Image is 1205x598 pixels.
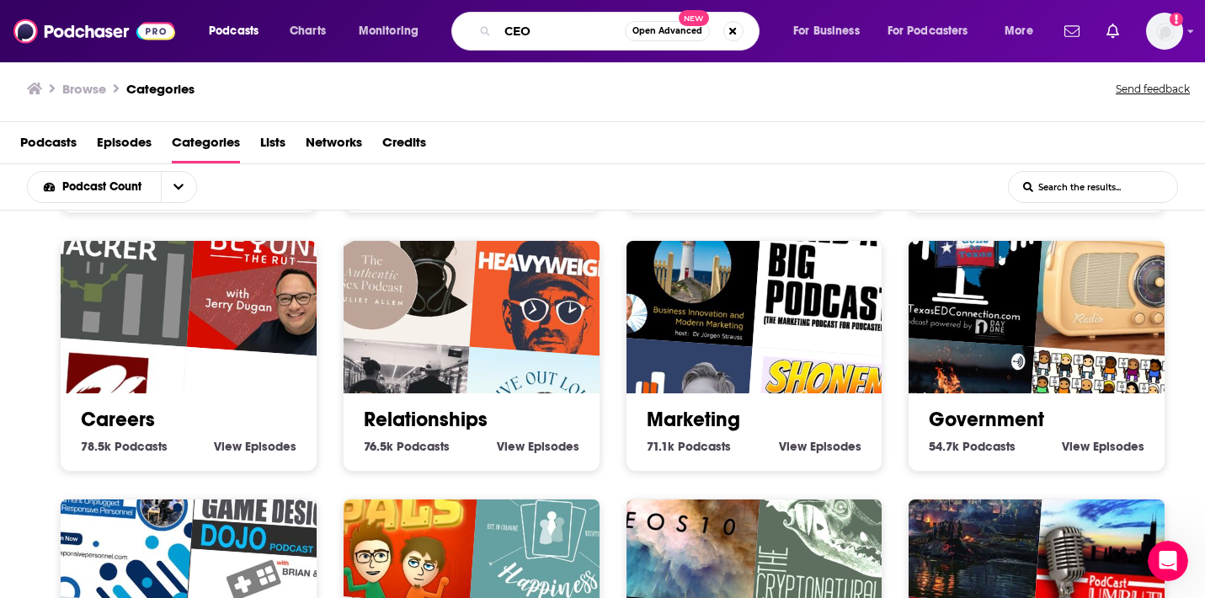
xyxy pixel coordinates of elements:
[81,407,155,432] a: Careers
[214,439,242,454] span: View
[161,172,196,202] button: open menu
[632,27,702,35] span: Open Advanced
[962,439,1016,454] span: Podcasts
[528,439,579,454] span: Episodes
[647,439,731,454] a: 71.1k Marketing Podcasts
[20,129,77,163] a: Podcasts
[245,439,296,454] span: Episodes
[306,129,362,163] a: Networks
[993,18,1054,45] button: open menu
[1146,13,1183,50] img: User Profile
[364,407,488,432] a: Relationships
[882,183,1046,347] img: Gone to Texas
[1111,77,1195,101] button: Send feedback
[888,19,968,43] span: For Podcasters
[186,194,350,358] img: Beyond the Rut: Create a Life Worth Living in Your Faith, Family, Career
[497,439,525,454] span: View
[1035,194,1199,358] img: Día Internacional da Radio
[779,439,807,454] span: View
[209,19,259,43] span: Podcasts
[781,18,881,45] button: open menu
[1146,13,1183,50] button: Show profile menu
[599,183,763,347] img: Innova.buzz
[1093,439,1144,454] span: Episodes
[81,439,168,454] a: 78.5k Careers Podcasts
[214,439,296,454] a: View Careers Episodes
[1062,439,1144,454] a: View Government Episodes
[382,129,426,163] a: Credits
[172,129,240,163] a: Categories
[97,129,152,163] a: Episodes
[647,407,740,432] a: Marketing
[359,19,419,43] span: Monitoring
[497,439,579,454] a: View Relationships Episodes
[1062,439,1090,454] span: View
[929,407,1044,432] a: Government
[28,181,161,193] button: open menu
[316,183,480,347] img: Authentic Sex with Juliet Allen
[647,439,674,454] span: 71.1k
[62,81,106,97] h3: Browse
[347,18,440,45] button: open menu
[279,18,336,45] a: Charts
[290,19,326,43] span: Charts
[364,439,393,454] span: 76.5k
[752,194,916,358] img: Build a Big Podcast - Marketing for Podcasters (A Podcast on Podcasting)
[1146,13,1183,50] span: Logged in as robbinskate22
[27,171,223,203] h2: Choose List sort
[929,439,959,454] span: 54.7k
[1058,17,1086,45] a: Show notifications dropdown
[1100,17,1126,45] a: Show notifications dropdown
[1005,19,1033,43] span: More
[397,439,450,454] span: Podcasts
[364,439,450,454] a: 76.5k Relationships Podcasts
[779,439,861,454] a: View Marketing Episodes
[793,19,860,43] span: For Business
[260,129,285,163] a: Lists
[810,439,861,454] span: Episodes
[115,439,168,454] span: Podcasts
[498,18,625,45] input: Search podcasts, credits, & more...
[678,439,731,454] span: Podcasts
[929,439,1016,454] a: 54.7k Government Podcasts
[13,15,175,47] img: Podchaser - Follow, Share and Rate Podcasts
[467,12,776,51] div: Search podcasts, credits, & more...
[126,81,195,97] a: Categories
[81,439,111,454] span: 78.5k
[1170,13,1183,26] svg: Add a profile image
[62,181,147,193] span: Podcast Count
[469,194,633,358] img: Heavyweight
[1148,541,1188,581] iframe: Intercom live chat
[625,21,710,41] button: Open AdvancedNew
[877,18,993,45] button: open menu
[197,18,280,45] button: open menu
[679,10,709,26] span: New
[34,183,198,347] img: Hire Hacker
